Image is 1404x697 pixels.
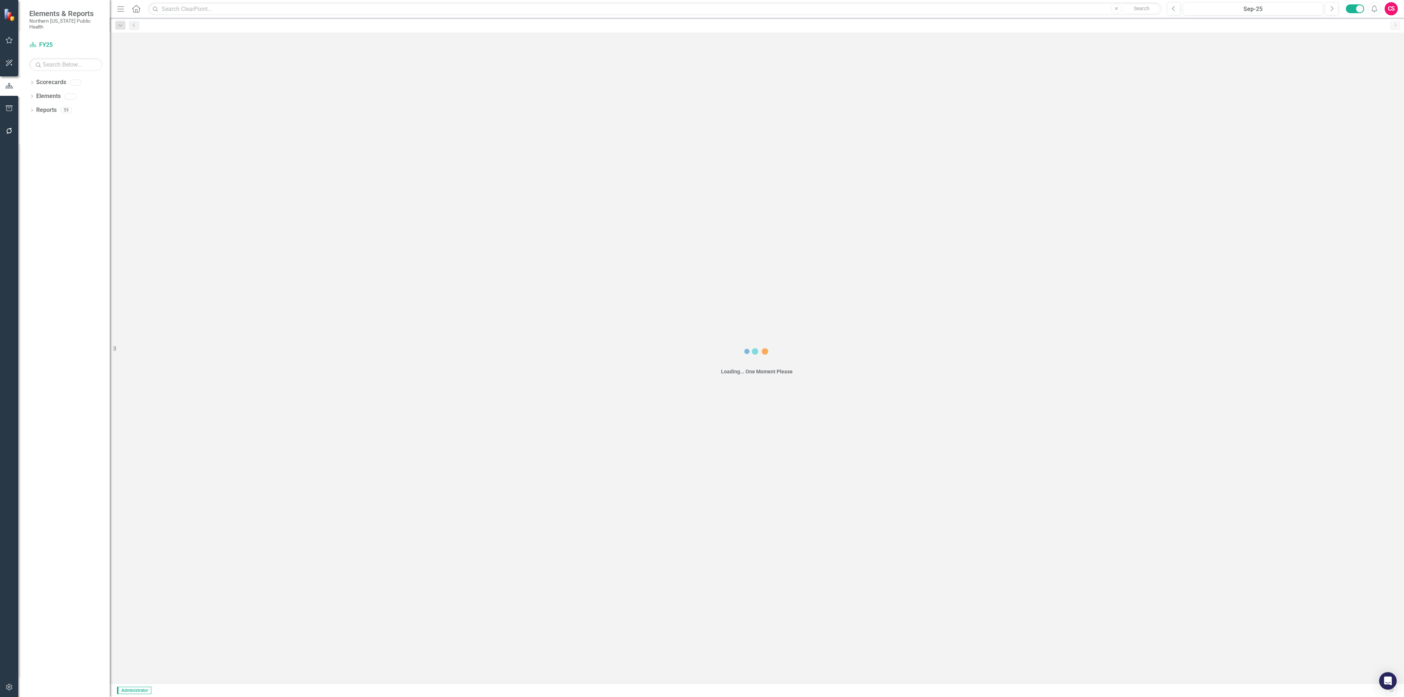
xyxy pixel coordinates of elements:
[29,58,102,71] input: Search Below...
[29,18,102,30] small: Northern [US_STATE] Public Health
[1185,5,1321,14] div: Sep-25
[1134,5,1150,11] span: Search
[1385,2,1398,15] button: CS
[721,368,793,375] div: Loading... One Moment Please
[36,78,66,87] a: Scorecards
[60,107,72,113] div: 59
[29,41,102,49] a: FY25
[1379,672,1397,690] div: Open Intercom Messenger
[1123,4,1160,14] button: Search
[148,3,1162,15] input: Search ClearPoint...
[1183,2,1323,15] button: Sep-25
[29,9,102,18] span: Elements & Reports
[36,92,61,101] a: Elements
[4,8,16,21] img: ClearPoint Strategy
[36,106,57,114] a: Reports
[117,687,151,694] span: Administrator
